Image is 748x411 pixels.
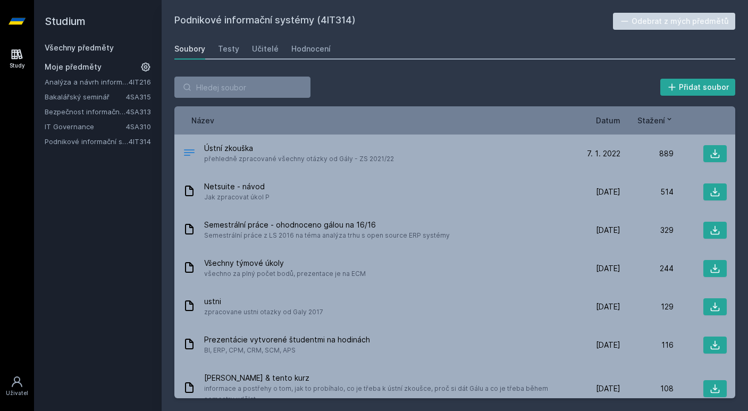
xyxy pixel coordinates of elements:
span: BI, ERP, CPM, CRM, SCM, APS [204,345,370,356]
span: informace a postřehy o tom, jak to probíhalo, co je třeba k ústní zkoušce, proč si dát Gálu a co ... [204,383,563,405]
a: Analýza a návrh informačních systémů [45,77,129,87]
a: 4SA313 [126,107,151,116]
div: Uživatel [6,389,28,397]
a: Soubory [174,38,205,60]
a: Study [2,43,32,75]
span: Všechny týmové úkoly [204,258,366,269]
span: [PERSON_NAME] & tento kurz [204,373,563,383]
a: 4SA310 [126,122,151,131]
div: Učitelé [252,44,279,54]
div: 108 [620,383,674,394]
a: 4IT216 [129,78,151,86]
a: 4SA315 [126,93,151,101]
div: 889 [620,148,674,159]
span: Stažení [637,115,665,126]
span: Jak zpracovat úkol P [204,192,270,203]
a: IT Governance [45,121,126,132]
button: Stažení [637,115,674,126]
div: 129 [620,301,674,312]
div: .DOCX [183,146,196,162]
span: všechno za plný počet bodů, prezentace je na ECM [204,269,366,279]
span: Netsuite - návod [204,181,270,192]
div: 514 [620,187,674,197]
span: Semestrální práce - ohodnoceno gálou na 16/16 [204,220,450,230]
a: Podnikové informační systémy [45,136,129,147]
span: [DATE] [596,263,620,274]
a: Testy [218,38,239,60]
input: Hledej soubor [174,77,310,98]
a: Bezpečnost informačních systémů [45,106,126,117]
button: Název [191,115,214,126]
div: Study [10,62,25,70]
button: Odebrat z mých předmětů [613,13,736,30]
span: Ústní zkouška [204,143,394,154]
div: Testy [218,44,239,54]
button: Přidat soubor [660,79,736,96]
span: Semestrální práce z LS 2016 na téma analýza trhu s open source ERP systémy [204,230,450,241]
div: Hodnocení [291,44,331,54]
div: 116 [620,340,674,350]
a: Uživatel [2,370,32,402]
a: Učitelé [252,38,279,60]
span: 7. 1. 2022 [587,148,620,159]
a: 4IT314 [129,137,151,146]
span: [DATE] [596,225,620,236]
span: Moje předměty [45,62,102,72]
div: Soubory [174,44,205,54]
span: Prezentácie vytvorené študentmi na hodinách [204,334,370,345]
span: [DATE] [596,301,620,312]
span: ustni [204,296,323,307]
span: přehledně zpracované všechny otázky od Gály - ZS 2021/22 [204,154,394,164]
div: 244 [620,263,674,274]
a: Hodnocení [291,38,331,60]
h2: Podnikové informační systémy (4IT314) [174,13,613,30]
a: Bakalářský seminář [45,91,126,102]
button: Datum [596,115,620,126]
div: 329 [620,225,674,236]
span: [DATE] [596,383,620,394]
a: Všechny předměty [45,43,114,52]
span: [DATE] [596,340,620,350]
span: [DATE] [596,187,620,197]
span: zpracovane ustni otazky od Galy 2017 [204,307,323,317]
